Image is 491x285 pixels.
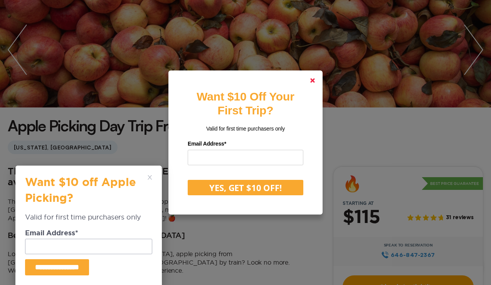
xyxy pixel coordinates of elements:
[188,138,303,150] label: Email Address
[75,230,78,237] span: Required
[25,212,152,230] div: Valid for first time purchasers only
[224,141,226,147] span: Required
[188,180,303,195] button: YES, GET $10 OFF!
[206,126,285,132] span: Valid for first time purchasers only
[303,71,322,90] a: Close
[197,90,294,117] strong: Want $10 Off Your First Trip?
[25,230,152,239] dt: Email Address
[25,175,145,212] h3: Want $10 off Apple Picking?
